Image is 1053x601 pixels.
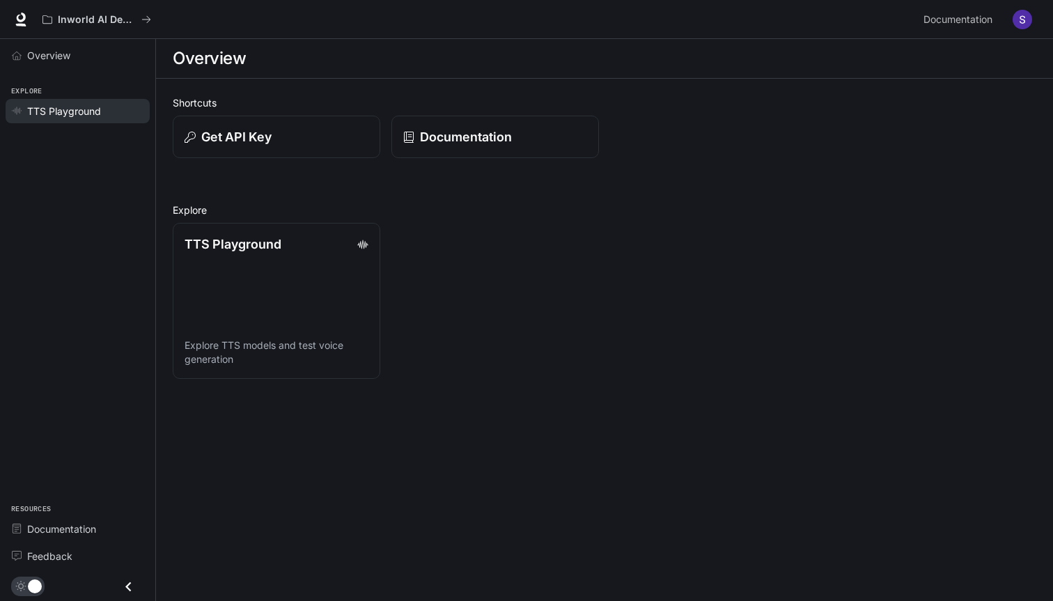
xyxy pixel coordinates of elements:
p: TTS Playground [185,235,281,253]
p: Inworld AI Demos [58,14,136,26]
span: Overview [27,48,70,63]
button: All workspaces [36,6,157,33]
a: TTS Playground [6,99,150,123]
span: TTS Playground [27,104,101,118]
p: Explore TTS models and test voice generation [185,338,368,366]
span: Documentation [923,11,992,29]
img: User avatar [1013,10,1032,29]
span: Dark mode toggle [28,578,42,593]
h1: Overview [173,45,246,72]
p: Documentation [420,127,512,146]
h2: Shortcuts [173,95,1036,110]
button: Get API Key [173,116,380,158]
a: Documentation [6,517,150,541]
span: Documentation [27,522,96,536]
a: Overview [6,43,150,68]
h2: Explore [173,203,1036,217]
a: Feedback [6,544,150,568]
a: Documentation [391,116,599,158]
a: Documentation [918,6,1003,33]
button: User avatar [1008,6,1036,33]
span: Feedback [27,549,72,563]
a: TTS PlaygroundExplore TTS models and test voice generation [173,223,380,379]
button: Close drawer [113,572,144,601]
p: Get API Key [201,127,272,146]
